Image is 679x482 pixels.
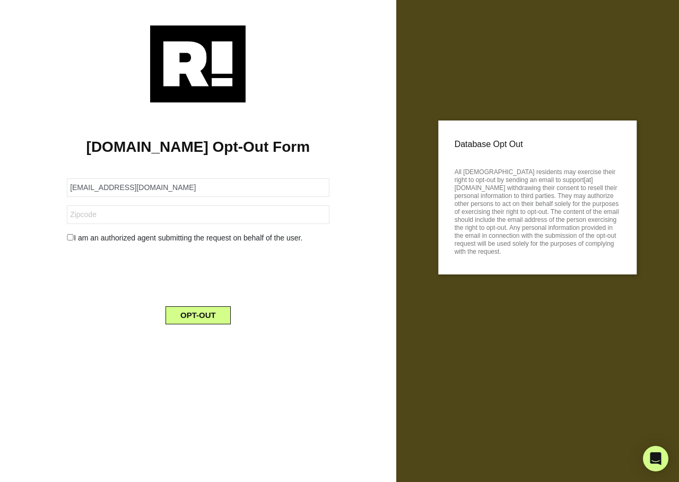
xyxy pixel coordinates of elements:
[455,136,621,152] p: Database Opt Out
[455,165,621,256] p: All [DEMOGRAPHIC_DATA] residents may exercise their right to opt-out by sending an email to suppo...
[59,233,337,244] div: I am an authorized agent submitting the request on behalf of the user.
[166,306,231,324] button: OPT-OUT
[16,138,380,156] h1: [DOMAIN_NAME] Opt-Out Form
[67,205,329,224] input: Zipcode
[643,446,668,471] div: Open Intercom Messenger
[150,25,246,102] img: Retention.com
[117,252,278,294] iframe: reCAPTCHA
[67,178,329,197] input: Email Address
